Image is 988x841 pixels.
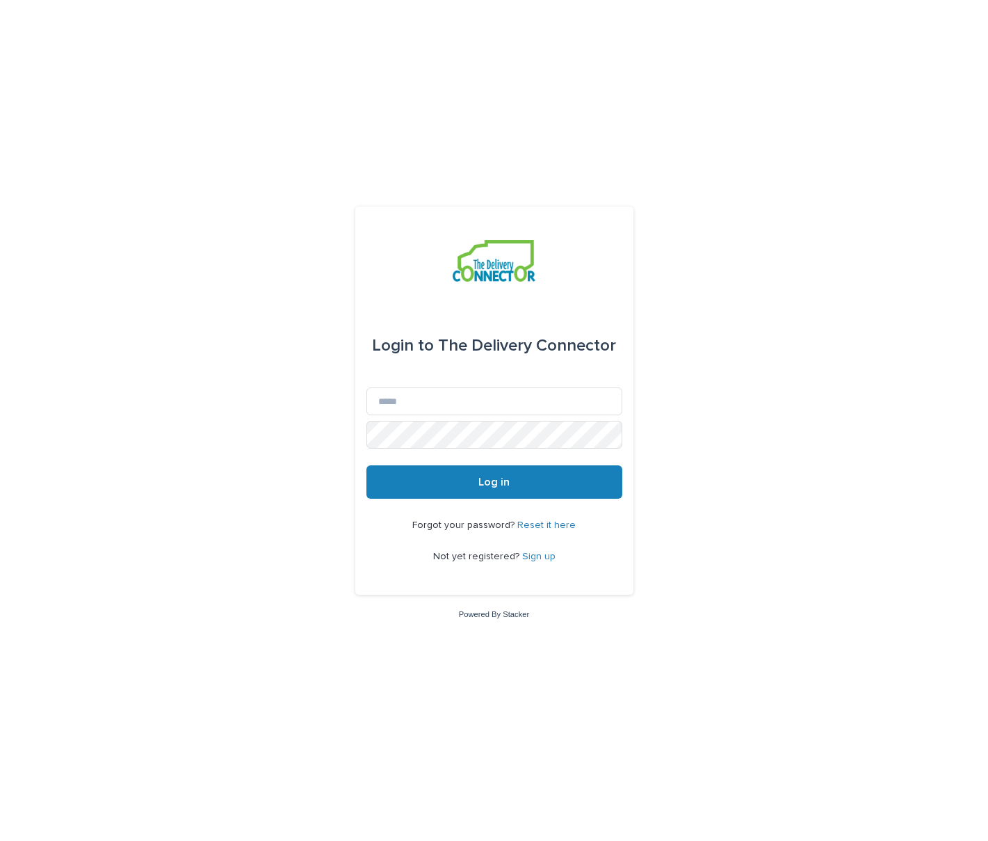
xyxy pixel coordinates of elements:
span: Log in [478,476,510,488]
img: aCWQmA6OSGG0Kwt8cj3c [453,240,535,282]
span: Forgot your password? [412,520,517,530]
span: Not yet registered? [433,552,522,561]
span: Login to [372,337,434,354]
button: Log in [366,465,622,499]
a: Sign up [522,552,556,561]
div: The Delivery Connector [372,326,616,365]
a: Reset it here [517,520,576,530]
a: Powered By Stacker [459,610,529,618]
